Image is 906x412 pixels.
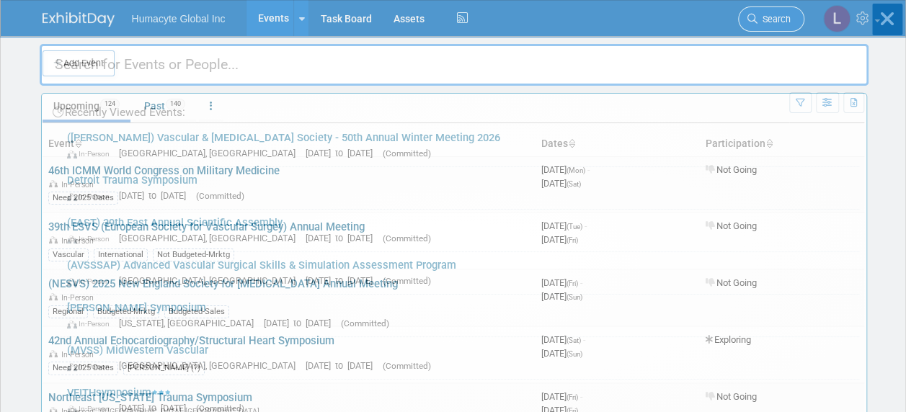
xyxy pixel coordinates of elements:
[67,362,116,371] span: In-Person
[60,167,859,209] a: Detroit Trauma Symposium In-Person [DATE] to [DATE] (Committed)
[60,210,859,251] a: (EAST) 39th East Annual Scientific Assembly In-Person [GEOGRAPHIC_DATA], [GEOGRAPHIC_DATA] [DATE]...
[67,234,116,243] span: In-Person
[67,277,116,286] span: In-Person
[119,360,303,371] span: [GEOGRAPHIC_DATA], [GEOGRAPHIC_DATA]
[383,233,431,243] span: (Committed)
[67,192,116,201] span: In-Person
[196,191,244,201] span: (Committed)
[60,295,859,336] a: [PERSON_NAME] Symposium In-Person [US_STATE], [GEOGRAPHIC_DATA] [DATE] to [DATE] (Committed)
[40,44,869,86] input: Search for Events or People...
[67,319,116,328] span: In-Person
[119,190,193,201] span: [DATE] to [DATE]
[383,276,431,286] span: (Committed)
[119,275,303,286] span: [GEOGRAPHIC_DATA], [GEOGRAPHIC_DATA]
[306,233,380,243] span: [DATE] to [DATE]
[119,148,303,158] span: [GEOGRAPHIC_DATA], [GEOGRAPHIC_DATA]
[119,318,261,328] span: [US_STATE], [GEOGRAPHIC_DATA]
[119,233,303,243] span: [GEOGRAPHIC_DATA], [GEOGRAPHIC_DATA]
[383,148,431,158] span: (Committed)
[60,337,859,379] a: (MVSS) MidWestern Vascular In-Person [GEOGRAPHIC_DATA], [GEOGRAPHIC_DATA] [DATE] to [DATE] (Commi...
[67,149,116,158] span: In-Person
[49,94,859,125] div: Recently Viewed Events:
[60,125,859,166] a: ([PERSON_NAME]) Vascular & [MEDICAL_DATA] Society - 50th Annual Winter Meeting 2026 In-Person [GE...
[60,252,859,294] a: (AVSSSAP) Advanced Vascular Surgical Skills & Simulation Assessment Program In-Person [GEOGRAPHIC...
[306,275,380,286] span: [DATE] to [DATE]
[341,318,389,328] span: (Committed)
[383,361,431,371] span: (Committed)
[306,360,380,371] span: [DATE] to [DATE]
[264,318,338,328] span: [DATE] to [DATE]
[306,148,380,158] span: [DATE] to [DATE]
